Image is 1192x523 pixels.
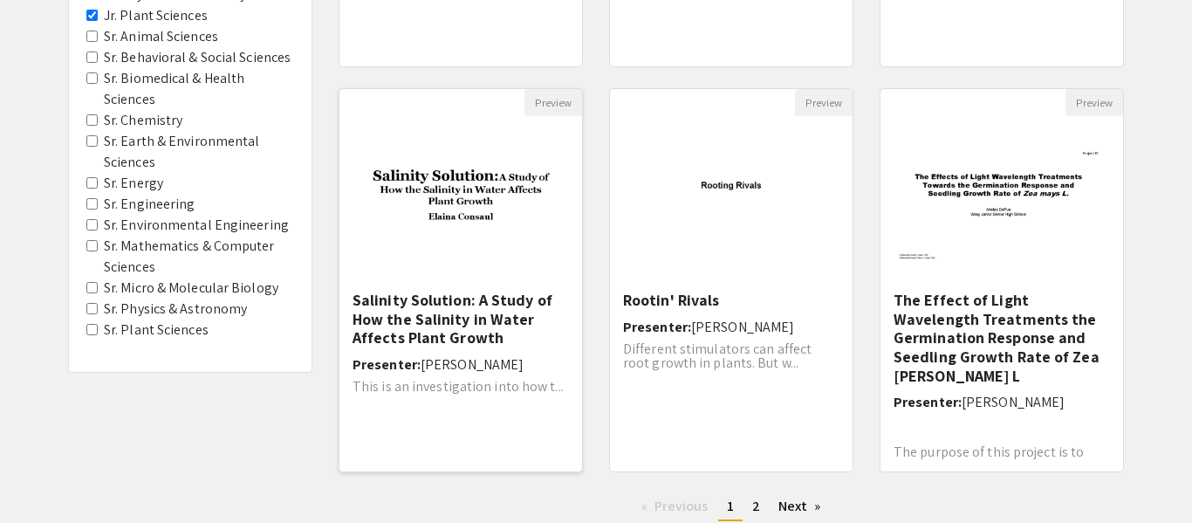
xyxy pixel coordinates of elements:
[339,493,1124,521] ul: Pagination
[609,88,853,472] div: Open Presentation <p>Rootin' Rivals</p>
[421,355,524,374] span: [PERSON_NAME]
[623,340,812,372] span: Different stimulators can affect root growth in plants. But w...
[353,291,569,348] h5: Salinity Solution: A Study of How the Salinity in Water Affects Plant Growth
[339,88,583,472] div: Open Presentation <p>Salinity Solution: A Study of How the Salinity in Water Affects Plant Growth...
[610,127,853,279] img: <p>Rootin' Rivals</p>
[104,47,291,68] label: Sr. Behavioral & Social Sciences
[104,110,182,131] label: Sr. Chemistry
[104,5,208,26] label: Jr. Plant Sciences
[894,394,1110,410] h6: Presenter:
[1065,89,1123,116] button: Preview
[770,493,830,520] a: Next page
[104,68,294,110] label: Sr. Biomedical & Health Sciences
[104,26,218,47] label: Sr. Animal Sciences
[880,88,1124,472] div: Open Presentation <p>The Effect of Light Wavelength Treatments the Germination Response and Seedl...
[524,89,582,116] button: Preview
[880,127,1123,279] img: <p>The Effect of Light Wavelength Treatments the Germination Response and Seedling Growth Rate of...
[104,173,163,194] label: Sr. Energy
[691,318,794,336] span: [PERSON_NAME]
[623,319,839,335] h6: Presenter:
[104,194,195,215] label: Sr. Engineering
[623,291,839,310] h5: Rootin' Rivals
[339,127,582,279] img: <p>Salinity Solution: A Study of How the Salinity in Water Affects Plant Growth</p>
[104,215,289,236] label: Sr. Environmental Engineering
[13,444,74,510] iframe: Chat
[727,497,734,515] span: 1
[104,278,278,299] label: Sr. Micro & Molecular Biology
[962,393,1065,411] span: [PERSON_NAME]
[894,291,1110,385] h5: The Effect of Light Wavelength Treatments the Germination Response and Seedling Growth Rate of Ze...
[353,356,569,373] h6: Presenter:
[104,299,247,320] label: Sr. Physics & Astronomy
[353,377,564,396] span: This is an investigation into how t...
[104,131,294,173] label: Sr. Earth & Environmental Sciences
[795,89,853,116] button: Preview
[654,497,709,515] span: Previous
[752,497,760,515] span: 2
[104,236,294,278] label: Sr. Mathematics & Computer Sciences
[894,445,1110,501] p: The purpose of this project is to evaluate how different wavelengths of light affect plant germin...
[104,320,209,341] label: Sr. Plant Sciences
